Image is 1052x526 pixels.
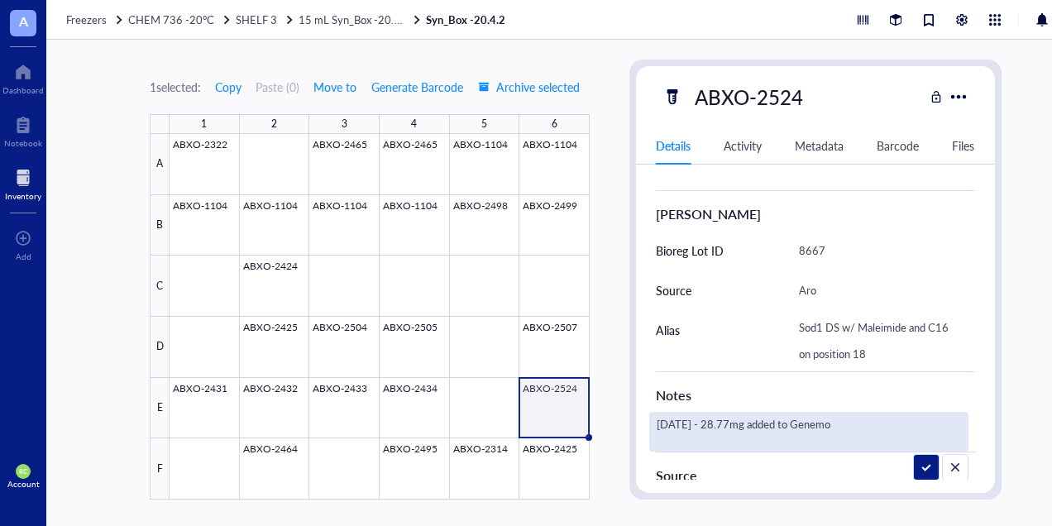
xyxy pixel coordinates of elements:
[791,310,968,371] div: Sod1 DS w/ Maleimide and C16 on position 18
[313,74,357,100] button: Move to
[656,241,724,260] div: Bioreg Lot ID
[150,256,170,317] div: C
[150,317,170,378] div: D
[342,114,347,134] div: 3
[791,233,968,268] div: 8667
[481,114,487,134] div: 5
[16,251,31,261] div: Add
[724,136,762,155] div: Activity
[426,12,509,27] a: Syn_Box -20.4.2
[236,12,423,27] a: SHELF 315 mL Syn_Box -20.4.1
[952,136,974,155] div: Files
[128,12,232,27] a: CHEM 736 -20°C
[214,74,242,100] button: Copy
[791,273,968,308] div: Aro
[552,114,557,134] div: 6
[877,136,919,155] div: Barcode
[656,321,680,339] div: Alias
[656,385,975,405] div: Notes
[2,59,44,95] a: Dashboard
[236,12,277,27] span: SHELF 3
[66,12,125,27] a: Freezers
[411,114,417,134] div: 4
[150,134,170,195] div: A
[313,80,356,93] span: Move to
[19,11,28,31] span: A
[271,114,277,134] div: 2
[371,74,464,100] button: Generate Barcode
[5,165,41,201] a: Inventory
[795,136,844,155] div: Metadata
[650,414,968,450] textarea: [DATE] - 28.77mg added to Genem
[478,80,580,93] span: Archive selected
[477,74,581,100] button: Archive selected
[150,378,170,439] div: E
[19,467,27,475] span: RC
[371,80,463,93] span: Generate Barcode
[66,12,107,27] span: Freezers
[256,74,299,100] button: Paste (0)
[201,114,207,134] div: 1
[299,12,409,27] span: 15 mL Syn_Box -20.4.1
[656,136,691,155] div: Details
[7,479,40,489] div: Account
[4,112,42,148] a: Notebook
[656,204,975,224] div: [PERSON_NAME]
[656,466,975,485] div: Source
[215,80,241,93] span: Copy
[5,191,41,201] div: Inventory
[150,195,170,256] div: B
[128,12,214,27] span: CHEM 736 -20°C
[150,78,201,96] div: 1 selected:
[656,281,691,299] div: Source
[2,85,44,95] div: Dashboard
[4,138,42,148] div: Notebook
[150,438,170,500] div: F
[687,79,811,114] div: ABXO-2524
